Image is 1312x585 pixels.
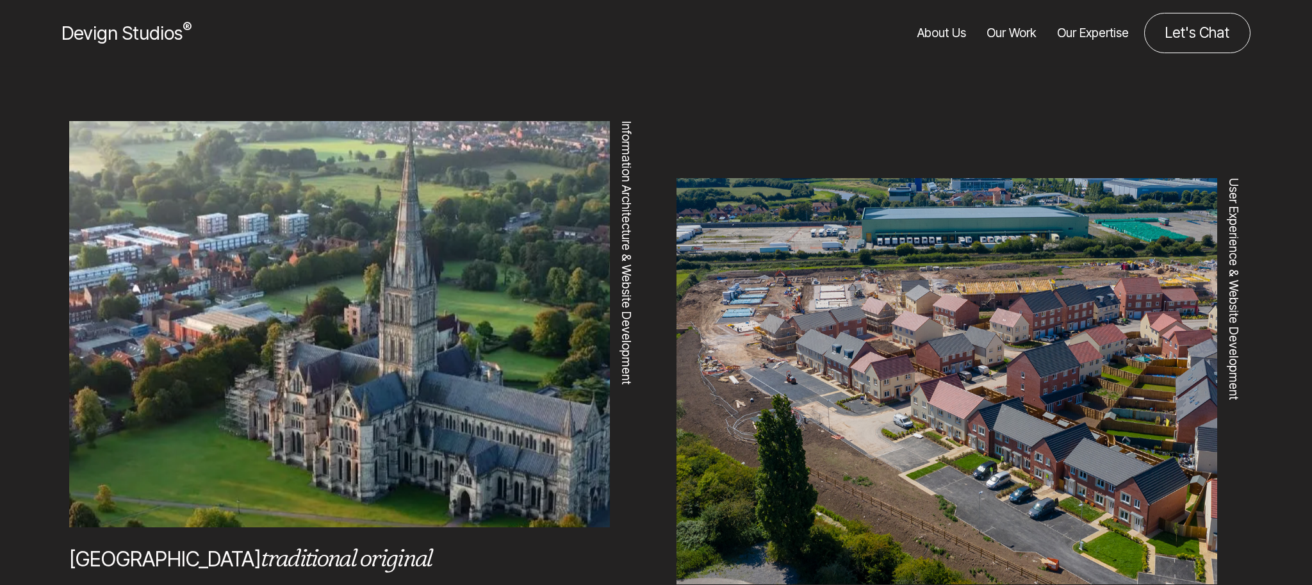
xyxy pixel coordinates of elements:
span: Devign Studios [61,22,192,44]
a: Contact us about your project [1144,13,1250,53]
a: Our Expertise [1057,13,1129,53]
a: About Us [917,13,966,53]
sup: ® [183,19,192,36]
a: Devign Studios® Homepage [61,19,192,47]
a: Our Work [987,13,1037,53]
